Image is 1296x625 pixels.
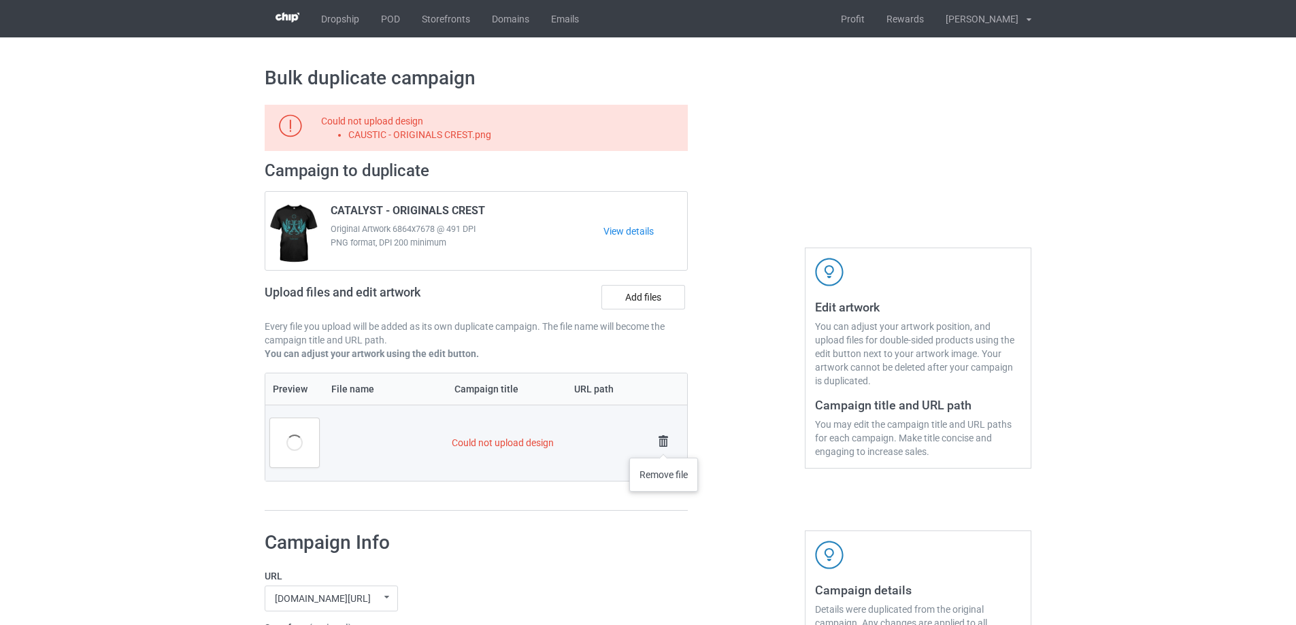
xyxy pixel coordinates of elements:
[331,222,603,236] span: Original Artwork 6864x7678 @ 491 DPI
[935,2,1018,36] div: [PERSON_NAME]
[331,204,485,222] span: CATALYST - ORIGINALS CREST
[567,373,649,405] th: URL path
[265,569,669,583] label: URL
[447,373,566,405] th: Campaign title
[275,594,371,603] div: [DOMAIN_NAME][URL]
[265,373,324,405] th: Preview
[815,582,1021,598] h3: Campaign details
[265,320,688,347] p: Every file you upload will be added as its own duplicate campaign. The file name will become the ...
[815,541,844,569] img: svg+xml;base64,PD94bWwgdmVyc2lvbj0iMS4wIiBlbmNvZGluZz0iVVRGLTgiPz4KPHN2ZyB3aWR0aD0iNDJweCIgaGVpZ2...
[815,299,1021,315] h3: Edit artwork
[629,458,698,492] div: Remove file
[348,128,683,141] li: CAUSTIC - ORIGINALS CREST.png
[603,224,687,238] a: View details
[601,285,685,309] label: Add files
[265,530,669,555] h1: Campaign Info
[265,285,518,310] h2: Upload files and edit artwork
[447,405,648,481] td: Could not upload design
[815,397,1021,413] h3: Campaign title and URL path
[279,114,302,137] img: svg+xml;base64,PD94bWwgdmVyc2lvbj0iMS4wIiBlbmNvZGluZz0iVVRGLTgiPz4KPHN2ZyB3aWR0aD0iMTlweCIgaGVpZ2...
[276,12,299,22] img: 3d383065fc803cdd16c62507c020ddf8.png
[815,320,1021,388] div: You can adjust your artwork position, and upload files for double-sided products using the edit b...
[654,432,673,451] img: svg+xml;base64,PD94bWwgdmVyc2lvbj0iMS4wIiBlbmNvZGluZz0iVVRGLTgiPz4KPHN2ZyB3aWR0aD0iMjhweCIgaGVpZ2...
[815,258,844,286] img: svg+xml;base64,PD94bWwgdmVyc2lvbj0iMS4wIiBlbmNvZGluZz0iVVRGLTgiPz4KPHN2ZyB3aWR0aD0iNDJweCIgaGVpZ2...
[265,161,688,182] h2: Campaign to duplicate
[331,236,603,250] span: PNG format, DPI 200 minimum
[265,66,1031,90] h1: Bulk duplicate campaign
[815,418,1021,458] div: You may edit the campaign title and URL paths for each campaign. Make title concise and engaging ...
[265,348,479,359] b: You can adjust your artwork using the edit button.
[324,373,447,405] th: File name
[321,114,683,141] div: Could not upload design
